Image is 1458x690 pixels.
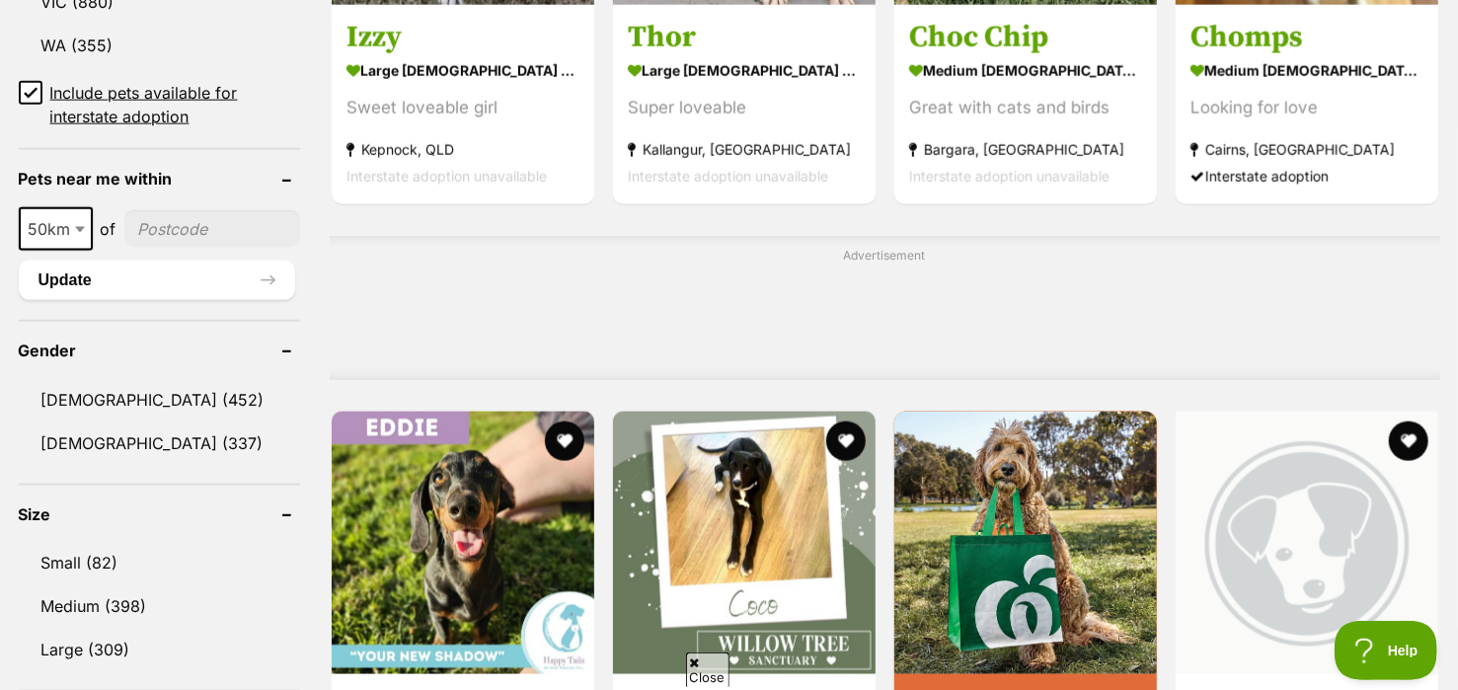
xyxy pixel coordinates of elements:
strong: large [DEMOGRAPHIC_DATA] Dog [346,56,579,85]
a: [DEMOGRAPHIC_DATA] (452) [19,379,300,421]
button: Update [19,261,295,300]
strong: Kallangur, [GEOGRAPHIC_DATA] [628,136,861,163]
a: Izzy large [DEMOGRAPHIC_DATA] Dog Sweet loveable girl Kepnock, QLD Interstate adoption unavailable [332,4,594,204]
header: Gender [19,342,300,359]
h3: Thor [628,19,861,56]
span: Interstate adoption unavailable [628,168,828,185]
a: Choc Chip medium [DEMOGRAPHIC_DATA] Dog Great with cats and birds Bargara, [GEOGRAPHIC_DATA] Inte... [894,4,1157,204]
strong: large [DEMOGRAPHIC_DATA] Dog [628,56,861,85]
strong: Cairns, [GEOGRAPHIC_DATA] [1190,136,1423,163]
span: Close [686,652,729,687]
a: Medium (398) [19,585,300,627]
a: WA (355) [19,25,300,66]
h3: Izzy [346,19,579,56]
strong: Bargara, [GEOGRAPHIC_DATA] [909,136,1142,163]
img: Coco - Great Dane Dog [613,412,876,674]
iframe: Help Scout Beacon - Open [1335,621,1438,680]
header: Size [19,505,300,523]
span: of [101,217,116,241]
div: Looking for love [1190,95,1423,121]
strong: medium [DEMOGRAPHIC_DATA] Dog [909,56,1142,85]
a: Small (82) [19,542,300,583]
header: Pets near me within [19,170,300,188]
button: favourite [826,422,866,461]
a: Include pets available for interstate adoption [19,81,300,128]
strong: Kepnock, QLD [346,136,579,163]
button: favourite [545,422,584,461]
input: postcode [124,210,300,248]
a: Thor large [DEMOGRAPHIC_DATA] Dog Super loveable Kallangur, [GEOGRAPHIC_DATA] Interstate adoption... [613,4,876,204]
a: Large (309) [19,629,300,670]
div: Super loveable [628,95,861,121]
h3: Choc Chip [909,19,1142,56]
div: Great with cats and birds [909,95,1142,121]
span: 50km [19,207,93,251]
img: Eddie - Dachshund Dog [332,412,594,674]
h3: Chomps [1190,19,1423,56]
span: Interstate adoption unavailable [909,168,1110,185]
span: 50km [21,215,91,243]
div: Sweet loveable girl [346,95,579,121]
strong: medium [DEMOGRAPHIC_DATA] Dog [1190,56,1423,85]
button: favourite [1389,422,1428,461]
span: Include pets available for interstate adoption [50,81,300,128]
span: Interstate adoption unavailable [346,168,547,185]
div: Advertisement [330,236,1440,380]
div: Interstate adoption [1190,163,1423,190]
a: Chomps medium [DEMOGRAPHIC_DATA] Dog Looking for love Cairns, [GEOGRAPHIC_DATA] Interstate adoption [1176,4,1438,204]
a: [DEMOGRAPHIC_DATA] (337) [19,422,300,464]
